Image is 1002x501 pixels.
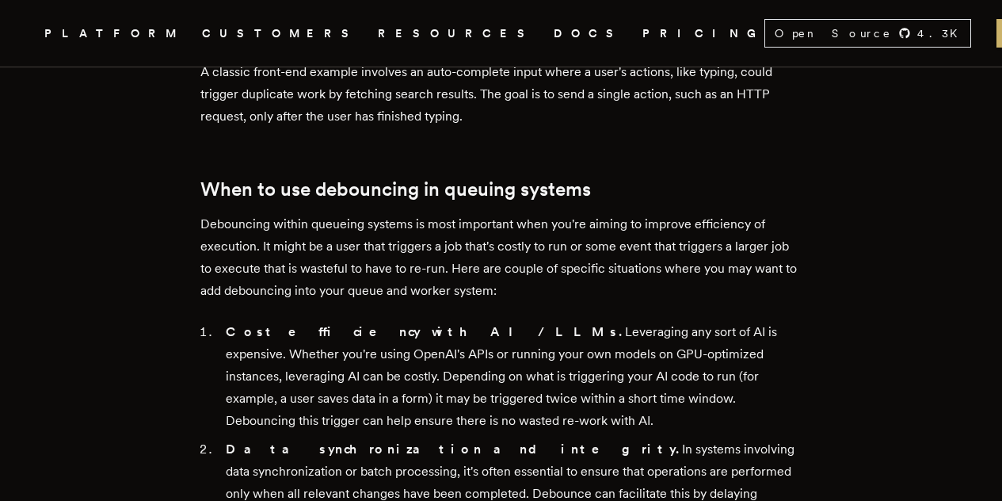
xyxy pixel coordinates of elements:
[378,24,535,44] button: RESOURCES
[917,25,967,41] span: 4.3 K
[642,24,764,44] a: PRICING
[44,24,183,44] button: PLATFORM
[226,442,682,457] strong: Data synchronization and integrity.
[200,61,802,128] p: A classic front-end example involves an auto-complete input where a user's actions, like typing, ...
[775,25,892,41] span: Open Source
[226,324,625,339] strong: Cost efficiency with AI / LLMs.
[200,178,802,201] h2: When to use debouncing in queuing systems
[202,24,359,44] a: CUSTOMERS
[221,321,802,432] li: Leveraging any sort of AI is expensive. Whether you're using OpenAI's APIs or running your own mo...
[200,213,802,302] p: Debouncing within queueing systems is most important when you're aiming to improve efficiency of ...
[554,24,623,44] a: DOCS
